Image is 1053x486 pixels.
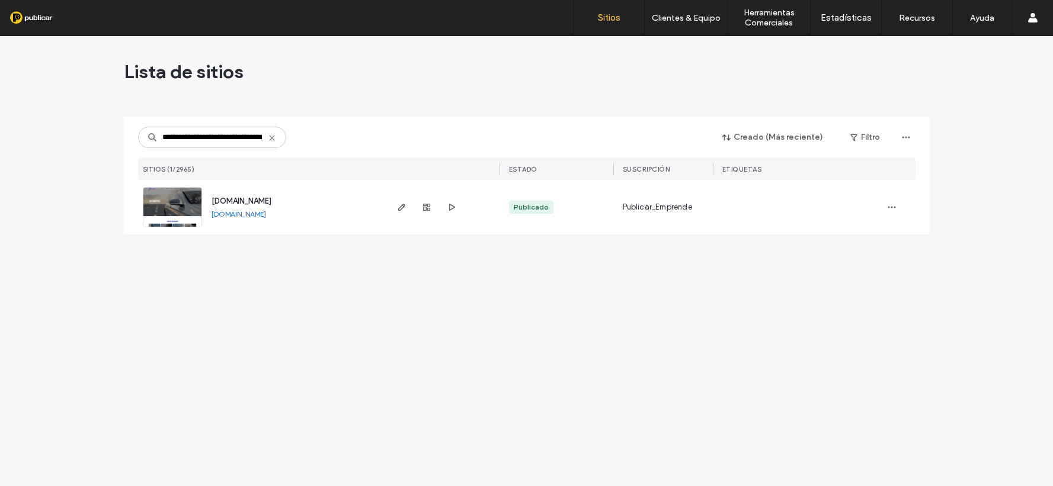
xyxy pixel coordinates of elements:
button: Filtro [838,128,892,147]
a: [DOMAIN_NAME] [212,210,266,218]
span: ESTADO [509,165,537,173]
label: Recursos [899,13,935,23]
div: Publicado [514,202,549,213]
button: Creado (Más reciente) [712,128,834,147]
span: Lista de sitios [124,60,244,83]
a: [DOMAIN_NAME] [212,197,271,205]
label: Herramientas Comerciales [728,8,810,28]
span: Suscripción [623,165,670,173]
label: Ayuda [970,13,994,23]
span: ETIQUETAS [722,165,762,173]
label: Sitios [598,12,620,23]
span: SITIOS (1/2965) [143,165,195,173]
span: Publicar_Emprende [623,201,692,213]
label: Estadísticas [821,12,872,23]
label: Clientes & Equipo [652,13,721,23]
